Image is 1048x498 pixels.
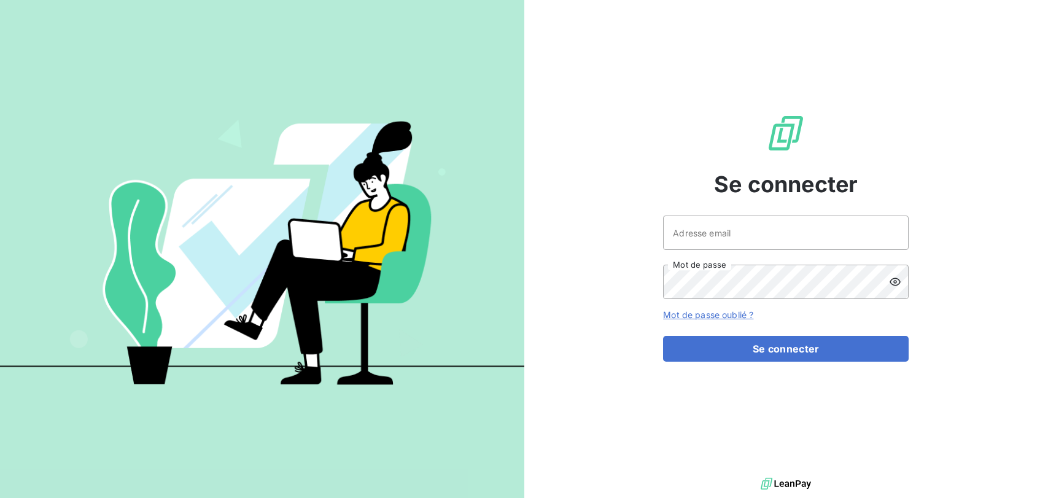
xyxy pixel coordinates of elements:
[714,168,858,201] span: Se connecter
[663,216,909,250] input: placeholder
[761,475,811,493] img: logo
[663,336,909,362] button: Se connecter
[663,309,753,320] a: Mot de passe oublié ?
[766,114,805,153] img: Logo LeanPay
